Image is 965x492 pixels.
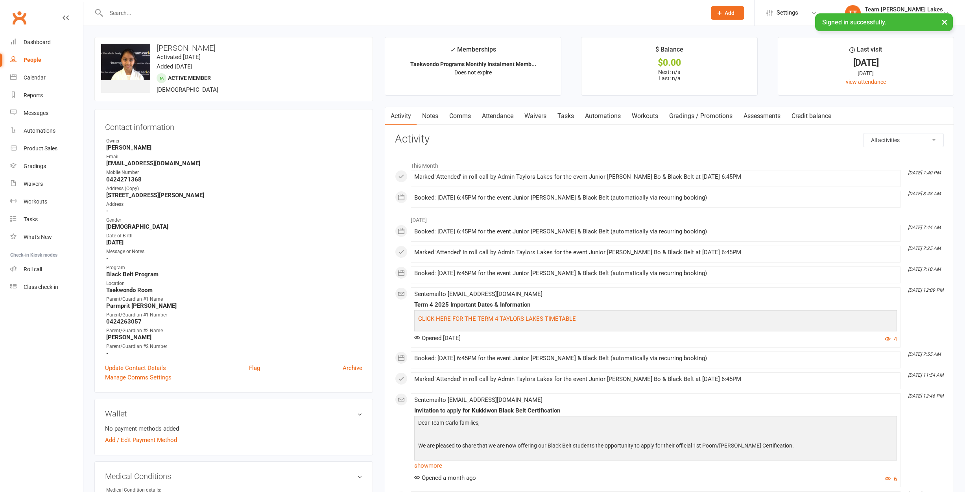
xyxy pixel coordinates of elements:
[104,7,701,18] input: Search...
[519,107,552,125] a: Waivers
[865,13,943,20] div: Team [PERSON_NAME] Lakes
[24,110,48,116] div: Messages
[10,140,83,157] a: Product Sales
[106,248,362,255] div: Message or Notes
[106,296,362,303] div: Parent/Guardian #1 Name
[10,33,83,51] a: Dashboard
[395,133,944,145] h3: Activity
[106,169,362,176] div: Mobile Number
[105,472,362,481] h3: Medical Conditions
[885,474,897,484] button: 6
[106,264,362,272] div: Program
[101,44,150,80] img: image1533345316.png
[24,181,43,187] div: Waivers
[849,44,882,59] div: Last visit
[24,128,55,134] div: Automations
[106,185,362,192] div: Address (Copy)
[106,201,362,208] div: Address
[106,223,362,230] strong: [DEMOGRAPHIC_DATA]
[414,174,897,180] div: Marked 'Attended' in roll call by Admin Taylors Lakes for the event Junior [PERSON_NAME] Bo & Bla...
[865,6,943,13] div: Team [PERSON_NAME] Lakes
[822,18,886,26] span: Signed in successfully.
[908,266,941,272] i: [DATE] 7:10 AM
[106,350,362,357] strong: -
[414,474,476,481] span: Opened a month ago
[414,228,897,235] div: Booked: [DATE] 6:45PM for the event Junior [PERSON_NAME] & Black Belt (automatically via recurrin...
[414,407,897,414] div: Invitation to apply for Kukkiwon Black Belt Certification
[937,13,952,30] button: ×
[10,278,83,296] a: Class kiosk mode
[454,69,492,76] span: Does not expire
[157,63,192,70] time: Added [DATE]
[106,271,362,278] strong: Black Belt Program
[414,376,897,383] div: Marked 'Attended' in roll call by Admin Taylors Lakes for the event Junior [PERSON_NAME] Bo & Bla...
[10,122,83,140] a: Automations
[414,249,897,256] div: Marked 'Attended' in roll call by Admin Taylors Lakes for the event Junior [PERSON_NAME] Bo & Bla...
[725,10,734,16] span: Add
[24,234,52,240] div: What's New
[655,44,683,59] div: $ Balance
[777,4,798,22] span: Settings
[106,207,362,215] strong: -
[414,460,897,471] a: show more
[105,120,362,131] h3: Contact information
[410,61,536,67] strong: Taekwondo Programs Monthly Instalment Memb...
[105,435,177,445] a: Add / Edit Payment Method
[785,59,947,67] div: [DATE]
[10,69,83,87] a: Calendar
[418,315,576,322] a: CLICK HERE FOR THE TERM 4 TAYLORS LAKES TIMETABLE
[105,373,172,382] a: Manage Comms Settings
[9,8,29,28] a: Clubworx
[24,216,38,222] div: Tasks
[10,87,83,104] a: Reports
[10,261,83,278] a: Roll call
[476,107,519,125] a: Attendance
[105,363,166,373] a: Update Contact Details
[106,343,362,350] div: Parent/Guardian #2 Number
[24,145,57,152] div: Product Sales
[908,225,941,230] i: [DATE] 7:44 AM
[10,211,83,228] a: Tasks
[106,239,362,246] strong: [DATE]
[106,280,362,287] div: Location
[24,266,42,272] div: Roll call
[785,69,947,78] div: [DATE]
[10,104,83,122] a: Messages
[385,107,417,125] a: Activity
[414,301,897,308] div: Term 4 2025 Important Dates & Information
[908,287,943,293] i: [DATE] 12:09 PM
[157,86,218,93] span: [DEMOGRAPHIC_DATA]
[24,284,58,290] div: Class check-in
[845,5,861,21] div: TT
[106,176,362,183] strong: 0424271368
[908,170,941,176] i: [DATE] 7:40 PM
[908,351,941,357] i: [DATE] 7:55 AM
[414,396,542,403] span: Sent email to [EMAIL_ADDRESS][DOMAIN_NAME]
[106,327,362,335] div: Parent/Guardian #2 Name
[552,107,579,125] a: Tasks
[24,57,41,63] div: People
[105,424,362,433] li: No payment methods added
[738,107,786,125] a: Assessments
[664,107,738,125] a: Gradings / Promotions
[444,107,476,125] a: Comms
[106,232,362,240] div: Date of Birth
[417,107,444,125] a: Notes
[908,372,943,378] i: [DATE] 11:54 AM
[24,39,51,45] div: Dashboard
[106,318,362,325] strong: 0424263057
[106,137,362,145] div: Owner
[846,79,886,85] a: view attendance
[414,355,897,362] div: Booked: [DATE] 6:45PM for the event Junior [PERSON_NAME] & Black Belt (automatically via recurrin...
[24,74,46,81] div: Calendar
[579,107,626,125] a: Automations
[106,144,362,151] strong: [PERSON_NAME]
[106,255,362,262] strong: -
[908,393,943,399] i: [DATE] 12:46 PM
[24,92,43,98] div: Reports
[589,69,750,81] p: Next: n/a Last: n/a
[414,194,897,201] div: Booked: [DATE] 6:45PM for the event Junior [PERSON_NAME] & Black Belt (automatically via recurrin...
[106,311,362,319] div: Parent/Guardian #1 Number
[249,363,260,373] a: Flag
[106,216,362,224] div: Gender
